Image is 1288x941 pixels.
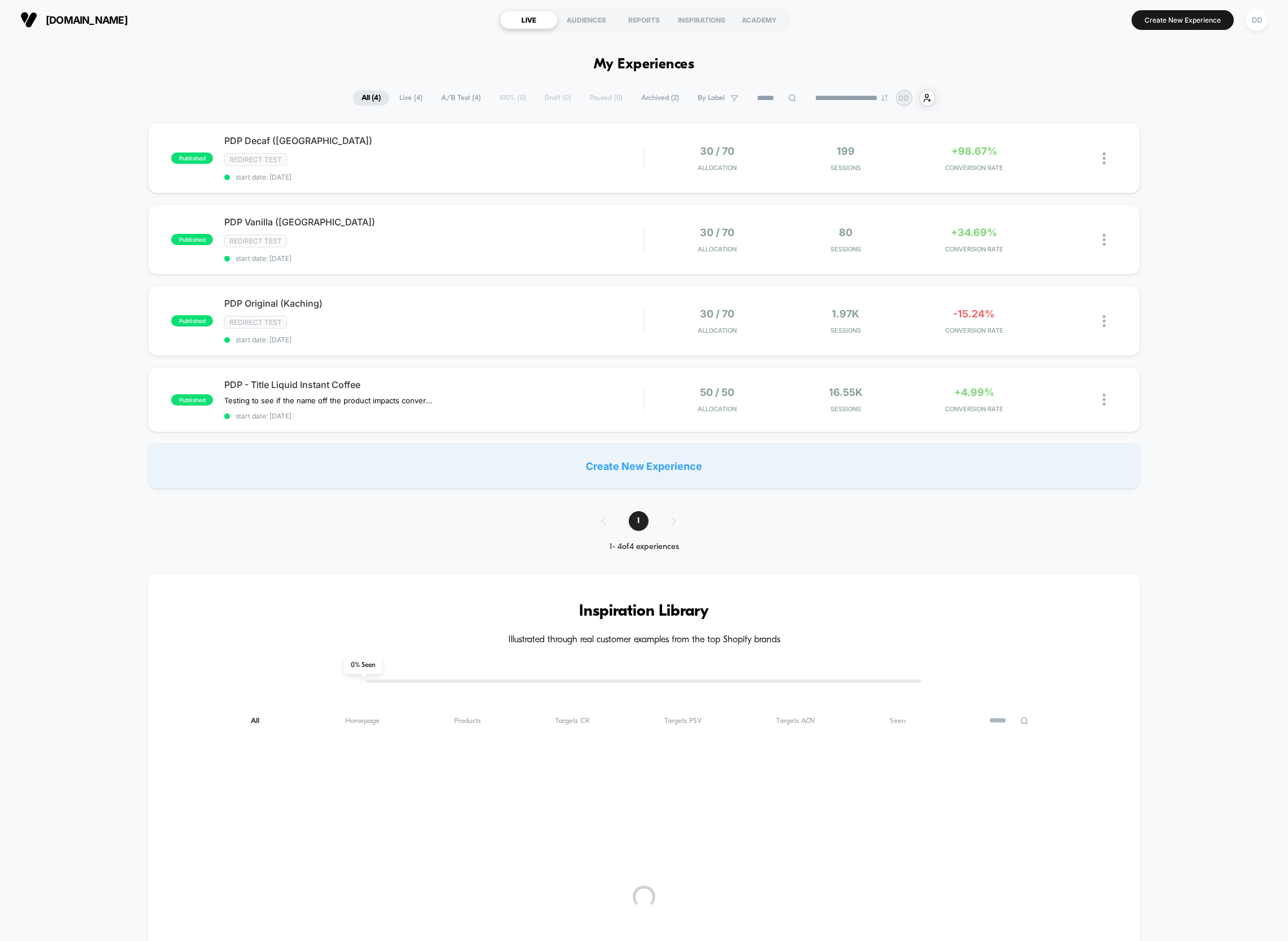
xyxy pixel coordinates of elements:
span: 50 / 50 [700,386,734,398]
span: PDP Decaf ([GEOGRAPHIC_DATA]) [224,135,643,146]
button: DD [1242,8,1271,32]
span: Redirect Test [224,316,287,329]
span: Sessions [784,326,907,334]
button: Create New Experience [1132,10,1234,30]
span: 30 / 70 [700,145,734,157]
span: CONVERSION RATE [912,326,1035,334]
span: Homepage [345,717,380,725]
span: start date: [DATE] [224,254,643,263]
span: Allocation [698,326,737,334]
span: Sessions [784,405,907,413]
div: Create New Experience [148,443,1140,489]
div: ACADEMY [730,11,788,29]
h4: Illustrated through real customer examples from the top Shopify brands [182,635,1106,646]
span: start date: [DATE] [224,336,643,344]
span: CONVERSION RATE [912,245,1035,253]
span: 16.55k [829,386,863,398]
img: close [1103,234,1106,246]
div: REPORTS [615,11,673,29]
div: INSPIRATIONS [673,11,730,29]
span: Allocation [698,405,737,413]
span: 0 % Seen [344,657,382,674]
img: Visually logo [20,11,37,28]
span: Redirect Test [224,153,287,166]
span: [DOMAIN_NAME] [46,14,128,26]
div: LIVE [500,11,558,29]
span: All [251,717,270,725]
span: +4.99% [954,386,994,398]
h1: My Experiences [594,56,695,73]
span: All ( 4 ) [353,90,389,106]
h3: Inspiration Library [182,603,1106,621]
div: 1 - 4 of 4 experiences [590,542,699,552]
span: CONVERSION RATE [912,405,1035,413]
p: DD [899,94,909,102]
span: Allocation [698,164,737,172]
span: +98.67% [951,145,997,157]
span: PDP - Title Liquid Instant Coffee [224,379,643,390]
img: close [1103,153,1106,164]
span: CONVERSION RATE [912,164,1035,172]
span: Products [454,717,481,725]
div: DD [1246,9,1268,31]
span: 30 / 70 [700,226,734,238]
span: Live ( 4 ) [391,90,431,106]
span: published [171,153,213,164]
img: close [1103,315,1106,327]
span: Targets PSV [664,717,702,725]
img: end [881,94,888,101]
span: Testing to see if the name off the product impacts conversion rate [224,396,434,405]
span: Sessions [784,164,907,172]
span: +34.69% [951,226,997,238]
span: Sessions [784,245,907,253]
span: start date: [DATE] [224,412,643,420]
span: 1.97k [832,308,859,320]
span: published [171,394,213,406]
span: By Label [698,94,725,102]
button: [DOMAIN_NAME] [17,11,131,29]
span: Allocation [698,245,737,253]
img: close [1103,394,1106,406]
div: AUDIENCES [558,11,615,29]
span: Archived ( 2 ) [633,90,687,106]
span: -15.24% [953,308,995,320]
span: Targets AOV [776,717,815,725]
span: start date: [DATE] [224,173,643,181]
span: published [171,234,213,245]
span: 30 / 70 [700,308,734,320]
span: Seen [890,717,906,725]
span: PDP Original (Kaching) [224,298,643,309]
span: 80 [839,226,852,238]
span: PDP Vanilla ([GEOGRAPHIC_DATA]) [224,216,643,228]
span: Targets CR [555,717,590,725]
span: published [171,315,213,326]
span: Redirect Test [224,234,287,247]
span: A/B Test ( 4 ) [433,90,489,106]
span: 1 [629,511,649,531]
span: 199 [837,145,855,157]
